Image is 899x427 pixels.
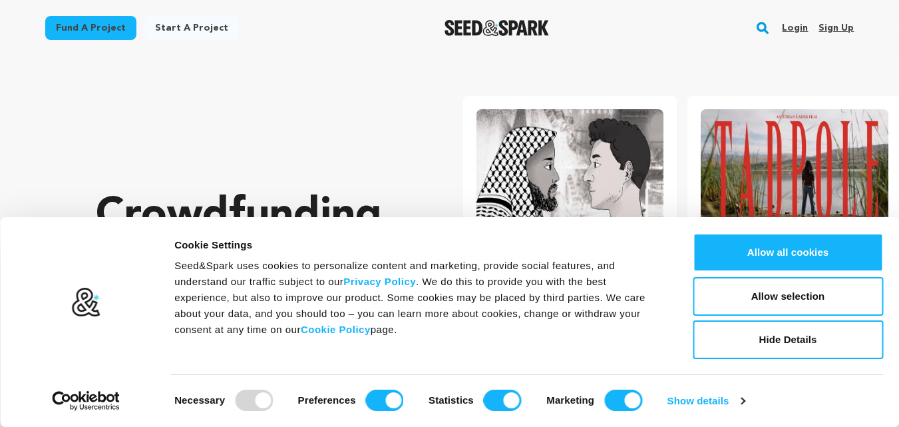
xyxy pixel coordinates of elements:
a: Privacy Policy [343,276,416,287]
a: Fund a project [45,16,136,40]
button: Allow selection [693,277,883,316]
a: Show details [667,391,745,411]
div: Cookie Settings [174,237,663,253]
img: TADPOLE image [701,109,888,237]
strong: Necessary [174,394,225,406]
div: Seed&Spark uses cookies to personalize content and marketing, provide social features, and unders... [174,258,663,338]
a: Cookie Policy [301,324,371,335]
button: Hide Details [693,320,883,359]
a: Start a project [144,16,239,40]
strong: Preferences [298,394,356,406]
a: Usercentrics Cookiebot - opens in a new window [28,391,144,411]
a: Login [782,17,808,39]
img: logo [71,287,101,318]
img: Khutbah image [476,109,664,237]
strong: Marketing [546,394,594,406]
strong: Statistics [429,394,474,406]
a: Sign up [818,17,854,39]
button: Allow all cookies [693,233,883,272]
a: Seed&Spark Homepage [445,20,549,36]
p: Crowdfunding that . [96,190,410,350]
img: Seed&Spark Logo Dark Mode [445,20,549,36]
